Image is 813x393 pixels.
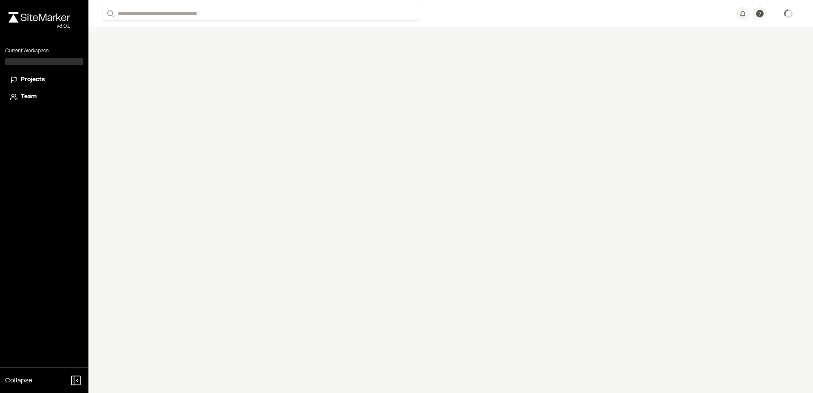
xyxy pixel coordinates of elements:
span: Collapse [5,376,32,386]
a: Projects [10,75,78,85]
a: Team [10,92,78,102]
span: Team [21,92,37,102]
span: Projects [21,75,45,85]
img: rebrand.png [9,12,70,23]
div: Oh geez...please don't... [9,23,70,30]
p: Current Workspace [5,47,83,55]
button: Search [102,7,117,21]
